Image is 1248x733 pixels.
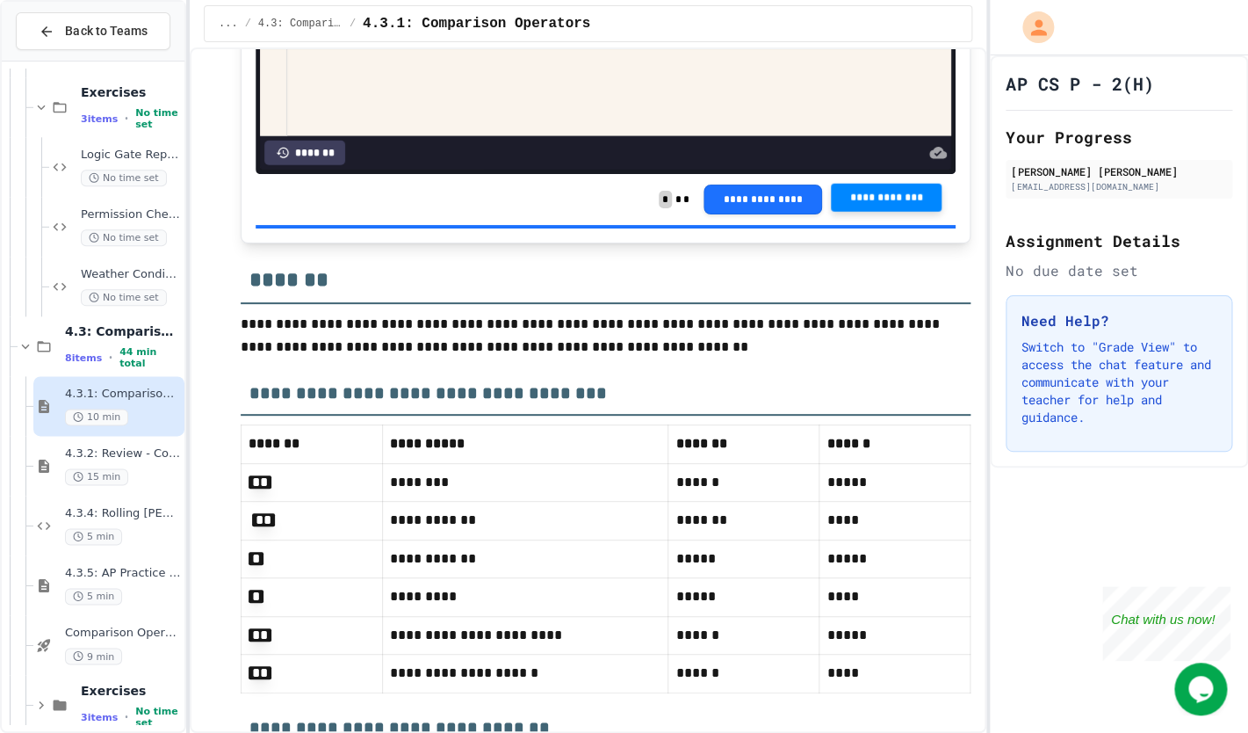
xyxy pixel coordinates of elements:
[65,588,122,605] span: 5 min
[1102,586,1230,661] iframe: chat widget
[135,705,181,728] span: No time set
[135,107,181,130] span: No time set
[65,387,181,402] span: 4.3.1: Comparison Operators
[65,506,181,521] span: 4.3.4: Rolling [PERSON_NAME]
[65,528,122,545] span: 5 min
[1021,310,1217,331] h3: Need Help?
[81,711,118,722] span: 3 items
[65,409,128,425] span: 10 min
[65,352,102,364] span: 8 items
[109,351,112,365] span: •
[1006,71,1153,96] h1: AP CS P - 2(H)
[81,113,118,125] span: 3 items
[1006,125,1232,149] h2: Your Progress
[81,170,167,186] span: No time set
[1011,180,1227,193] div: [EMAIL_ADDRESS][DOMAIN_NAME]
[65,446,181,461] span: 4.3.2: Review - Comparison Operators
[258,17,343,31] span: 4.3: Comparison Operators
[125,709,128,723] span: •
[1011,163,1227,179] div: [PERSON_NAME] [PERSON_NAME]
[81,267,181,282] span: Weather Conditions Checker
[81,207,181,222] span: Permission Checker
[65,566,181,581] span: 4.3.5: AP Practice - Comparison Operators
[65,323,181,339] span: 4.3: Comparison Operators
[81,148,181,163] span: Logic Gate Repair
[245,17,251,31] span: /
[81,289,167,306] span: No time set
[1006,260,1232,281] div: No due date set
[81,682,181,698] span: Exercises
[81,229,167,246] span: No time set
[219,17,238,31] span: ...
[1006,229,1232,253] h2: Assignment Details
[65,648,122,664] span: 9 min
[1004,7,1058,47] div: My Account
[363,13,590,34] span: 4.3.1: Comparison Operators
[65,22,147,40] span: Back to Teams
[350,17,356,31] span: /
[1174,663,1230,715] iframe: chat widget
[119,346,181,369] span: 44 min total
[65,626,181,641] span: Comparison Operators - Quiz
[1021,338,1217,426] p: Switch to "Grade View" to access the chat feature and communicate with your teacher for help and ...
[81,84,181,100] span: Exercises
[65,468,128,485] span: 15 min
[125,112,128,126] span: •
